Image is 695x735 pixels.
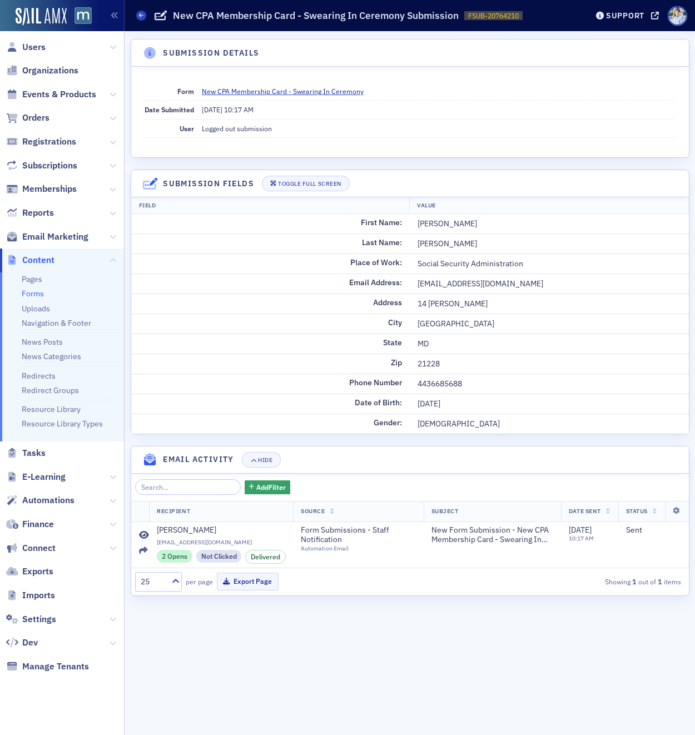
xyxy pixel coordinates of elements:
a: Registrations [6,136,76,148]
td: Gender: [131,414,410,434]
a: Imports [6,589,55,602]
td: Date of Birth: [131,394,410,414]
img: SailAMX [75,7,92,24]
a: Subscriptions [6,160,77,172]
td: State [131,334,410,354]
div: Delivered [245,550,286,563]
h4: Email Activity [163,454,234,465]
div: [DATE] [418,398,681,410]
img: SailAMX [16,8,67,26]
div: [DEMOGRAPHIC_DATA] [418,418,681,430]
td: Address [131,294,410,314]
span: Automations [22,494,75,506]
a: Resource Library [22,404,81,414]
span: Manage Tenants [22,660,89,673]
a: New CPA Membership Card - Swearing In Ceremony [202,86,372,96]
span: Date Submitted [145,105,194,114]
a: Users [6,41,46,53]
button: Export Page [217,573,279,590]
a: Uploads [22,304,50,314]
span: Memberships [22,183,77,195]
td: City [131,314,410,334]
a: Connect [6,542,56,554]
label: per page [186,577,213,587]
a: Forms [22,289,44,299]
a: Dev [6,637,38,649]
a: View Homepage [67,7,92,26]
a: Settings [6,613,56,625]
a: [PERSON_NAME] [157,525,286,535]
span: Settings [22,613,56,625]
div: 2 Opens [157,550,192,562]
td: First Name: [131,214,410,234]
div: Support [606,11,644,21]
input: Search… [135,479,241,495]
a: News Posts [22,337,63,347]
td: Last Name: [131,234,410,254]
button: Toggle Full Screen [262,176,350,191]
strong: 1 [656,577,664,587]
div: [EMAIL_ADDRESS][DOMAIN_NAME] [418,278,681,290]
span: E-Learning [22,471,66,483]
span: Organizations [22,64,78,77]
a: Resource Library Types [22,419,103,429]
time: 10:17 AM [569,534,594,542]
button: Hide [242,452,281,468]
a: Events & Products [6,88,96,101]
span: Date Sent [569,507,601,515]
span: Users [22,41,46,53]
td: Zip [131,354,410,374]
span: Form Submissions - Staff Notification [301,525,406,545]
strong: 1 [631,577,638,587]
dd: Logged out submission [202,120,675,137]
div: Automation Email [301,545,406,552]
div: Sent [626,525,681,535]
a: Redirect Groups [22,385,79,395]
span: Registrations [22,136,76,148]
span: Email Marketing [22,231,88,243]
div: 14 [PERSON_NAME] [418,298,681,310]
span: Finance [22,518,54,530]
a: Navigation & Footer [22,318,91,328]
h4: Submission Details [163,47,259,59]
button: AddFilter [245,480,290,494]
span: Imports [22,589,55,602]
div: 25 [141,576,165,588]
span: Add Filter [256,482,286,492]
a: Tasks [6,447,46,459]
span: Subject [431,507,459,515]
span: FSUB-20764210 [468,11,519,21]
div: Toggle Full Screen [278,181,341,187]
a: Email Marketing [6,231,88,243]
td: Email Address: [131,274,410,294]
a: Organizations [6,64,78,77]
div: Showing out of items [507,577,681,587]
span: Connect [22,542,56,554]
span: Subscriptions [22,160,77,172]
span: [DATE] [569,525,592,535]
span: [DATE] [202,105,224,114]
a: Form Submissions - Staff NotificationAutomation Email [301,525,416,552]
h4: Submission Fields [163,178,254,190]
h1: New CPA Membership Card - Swearing In Ceremony Submission [173,9,459,22]
span: Events & Products [22,88,96,101]
a: Memberships [6,183,77,195]
a: Automations [6,494,75,506]
span: Recipient [157,507,190,515]
div: 4436685688 [418,378,681,390]
a: Finance [6,518,54,530]
a: Orders [6,112,49,124]
div: 21228 [418,358,681,370]
div: [PERSON_NAME] [157,525,216,535]
a: Redirects [22,371,56,381]
a: Content [6,254,54,266]
div: [PERSON_NAME] [418,218,681,230]
span: Reports [22,207,54,219]
a: Pages [22,274,42,284]
div: [GEOGRAPHIC_DATA] [418,318,681,330]
a: Manage Tenants [6,660,89,673]
a: News Categories [22,351,81,361]
td: Phone Number [131,374,410,394]
span: Form [177,87,194,96]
